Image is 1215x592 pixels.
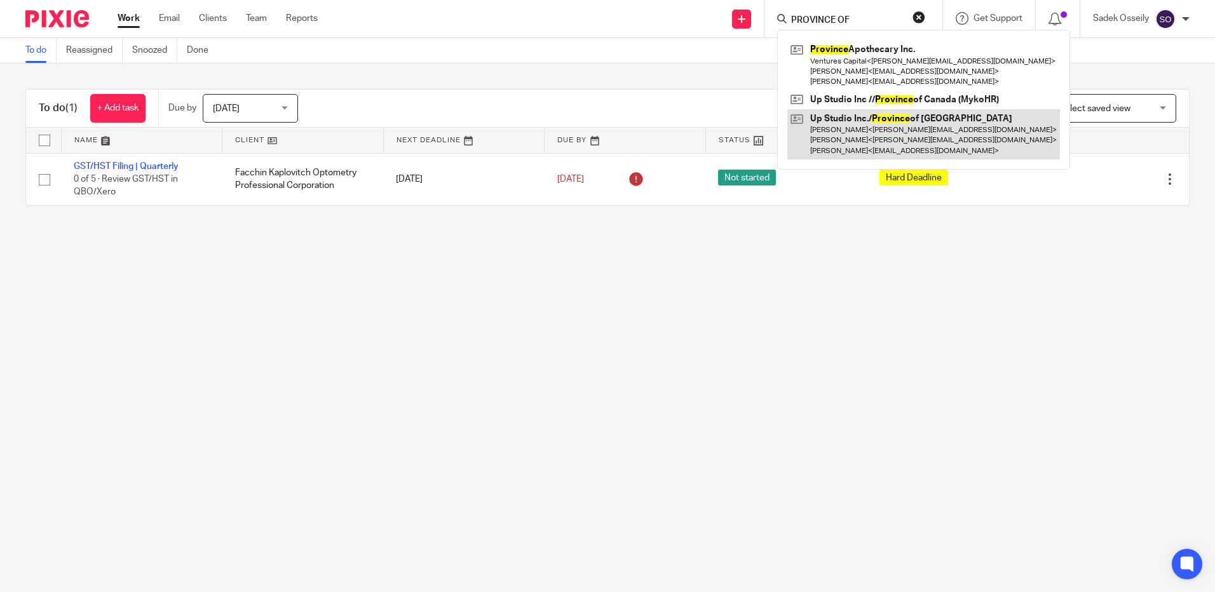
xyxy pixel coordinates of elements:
[39,102,78,115] h1: To do
[187,38,218,63] a: Done
[74,175,178,197] span: 0 of 5 · Review GST/HST in QBO/Xero
[199,12,227,25] a: Clients
[25,38,57,63] a: To do
[132,38,177,63] a: Snoozed
[168,102,196,114] p: Due by
[74,162,179,171] a: GST/HST Filing | Quarterly
[557,175,584,184] span: [DATE]
[66,38,123,63] a: Reassigned
[1155,9,1176,29] img: svg%3E
[974,14,1022,23] span: Get Support
[159,12,180,25] a: Email
[913,11,925,24] button: Clear
[118,12,140,25] a: Work
[222,153,384,205] td: Facchin Kaplovitch Optometry Professional Corporation
[1059,104,1130,113] span: Select saved view
[790,15,904,27] input: Search
[383,153,545,205] td: [DATE]
[286,12,318,25] a: Reports
[1093,12,1149,25] p: Sadek Osseily
[879,170,948,185] span: Hard Deadline
[90,94,146,123] a: + Add task
[246,12,267,25] a: Team
[25,10,89,27] img: Pixie
[213,104,240,113] span: [DATE]
[65,103,78,113] span: (1)
[718,170,776,185] span: Not started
